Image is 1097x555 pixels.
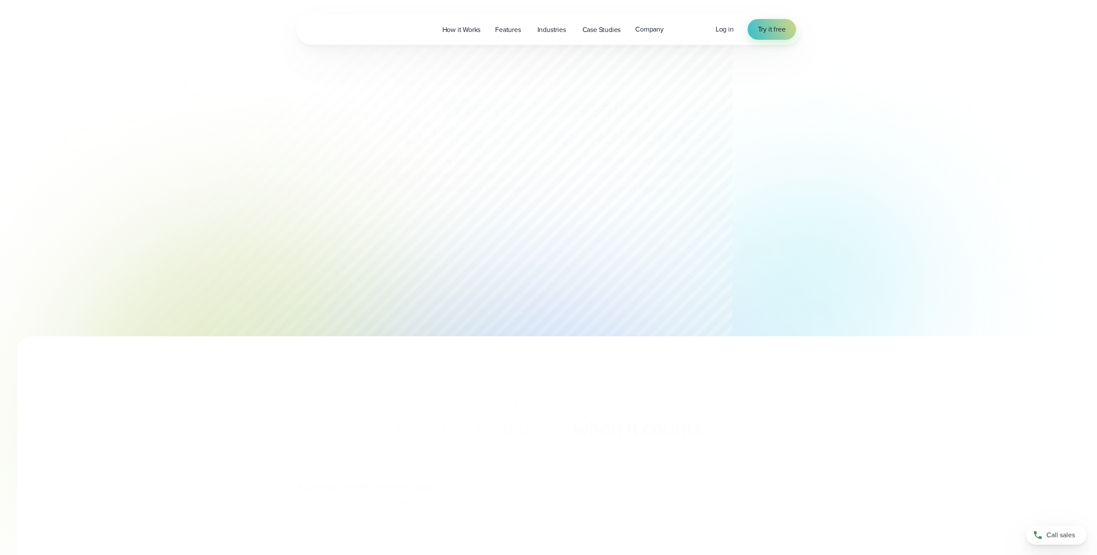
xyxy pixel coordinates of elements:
[435,21,488,38] a: How it Works
[635,24,664,35] span: Company
[748,19,796,40] a: Try it free
[495,25,521,35] span: Features
[582,25,621,35] span: Case Studies
[1046,530,1075,540] span: Call sales
[1026,526,1087,545] a: Call sales
[758,24,786,35] span: Try it free
[537,25,566,35] span: Industries
[442,25,481,35] span: How it Works
[575,21,628,38] a: Case Studies
[716,24,734,34] span: Log in
[716,24,734,35] a: Log in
